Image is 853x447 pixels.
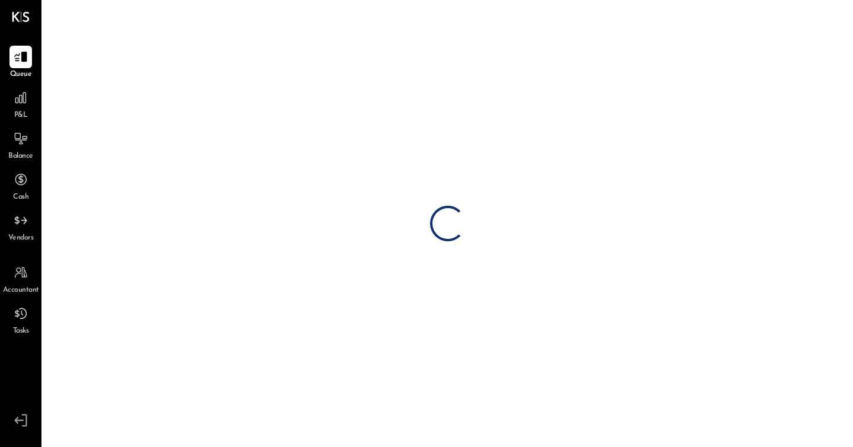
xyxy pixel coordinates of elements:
[1,46,41,80] a: Queue
[8,151,33,162] span: Balance
[13,192,28,203] span: Cash
[1,209,41,244] a: Vendors
[13,326,29,337] span: Tasks
[1,168,41,203] a: Cash
[10,69,32,80] span: Queue
[14,110,28,121] span: P&L
[1,127,41,162] a: Balance
[8,233,34,244] span: Vendors
[3,285,39,296] span: Accountant
[1,261,41,296] a: Accountant
[1,302,41,337] a: Tasks
[1,87,41,121] a: P&L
